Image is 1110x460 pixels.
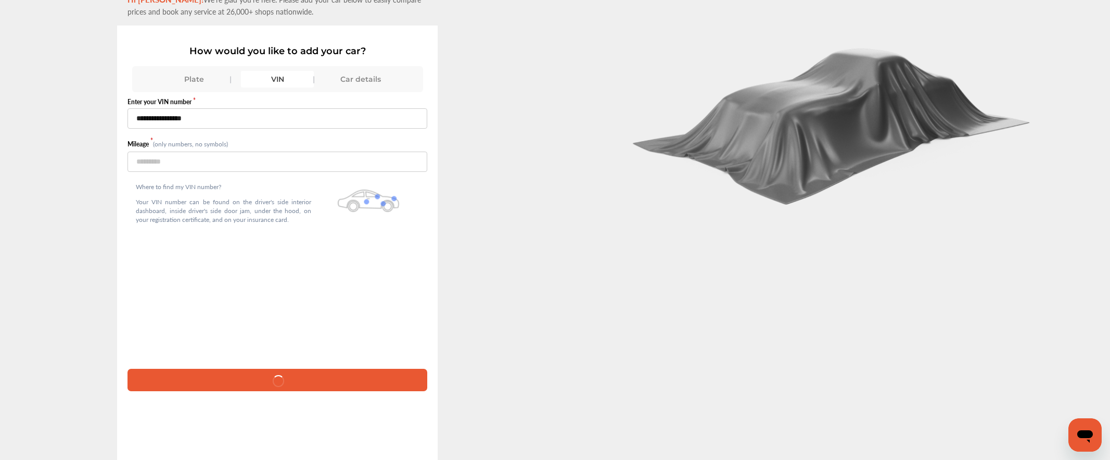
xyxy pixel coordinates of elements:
p: Where to find my VIN number? [136,182,311,191]
img: olbwX0zPblBWoAAAAASUVORK5CYII= [338,190,399,212]
iframe: Button to launch messaging window [1068,418,1102,452]
img: carCoverBlack.2823a3dccd746e18b3f8.png [624,36,1041,205]
p: How would you like to add your car? [127,45,427,57]
label: Mileage [127,140,152,148]
small: (only numbers, no symbols) [153,140,228,148]
p: Your VIN number can be found on the driver's side interior dashboard, inside driver's side door j... [136,197,311,224]
div: Car details [324,71,397,88]
div: Plate [158,71,231,88]
div: VIN [241,71,314,88]
label: Enter your VIN number [127,97,427,106]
